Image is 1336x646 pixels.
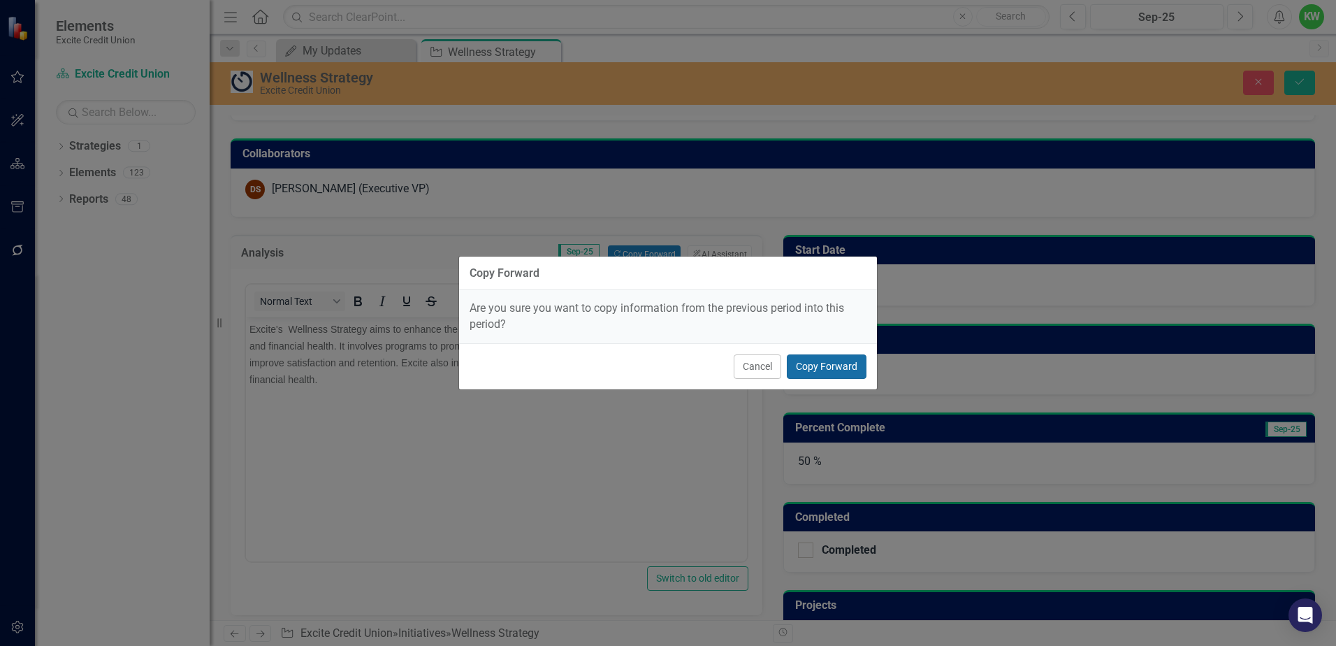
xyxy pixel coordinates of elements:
[734,354,781,379] button: Cancel
[459,290,877,343] div: Are you sure you want to copy information from the previous period into this period?
[470,267,539,280] div: Copy Forward
[787,354,866,379] button: Copy Forward
[3,6,498,68] span: Excite's Wellness Strategy aims to enhance the overall well-being of team members focusing on phy...
[1288,598,1322,632] div: Open Intercom Messenger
